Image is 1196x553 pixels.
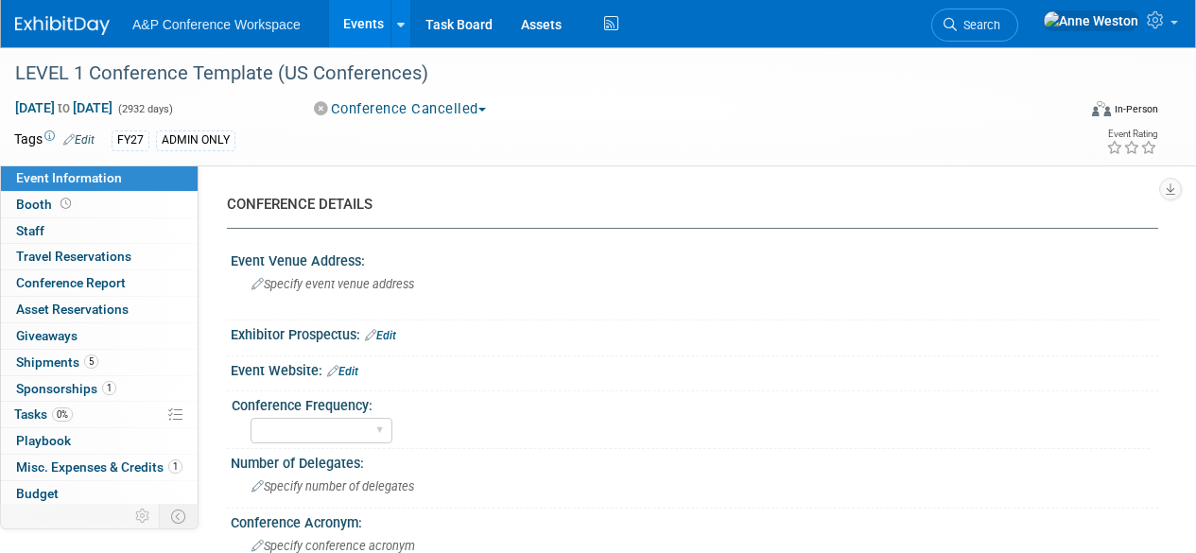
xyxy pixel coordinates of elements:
[227,195,1144,215] div: CONFERENCE DETAILS
[16,486,59,501] span: Budget
[1,270,198,296] a: Conference Report
[116,103,173,115] span: (2932 days)
[1,376,198,402] a: Sponsorships1
[160,504,199,528] td: Toggle Event Tabs
[112,130,149,150] div: FY27
[16,170,122,185] span: Event Information
[16,354,98,370] span: Shipments
[16,381,116,396] span: Sponsorships
[52,407,73,422] span: 0%
[15,16,110,35] img: ExhibitDay
[365,329,396,342] a: Edit
[14,406,73,422] span: Tasks
[1106,130,1157,139] div: Event Rating
[1,428,198,454] a: Playbook
[1,192,198,217] a: Booth
[156,130,235,150] div: ADMIN ONLY
[251,539,415,553] span: Specify conference acronym
[127,504,160,528] td: Personalize Event Tab Strip
[1092,101,1111,116] img: Format-Inperson.png
[16,275,126,290] span: Conference Report
[14,99,113,116] span: [DATE] [DATE]
[1,481,198,507] a: Budget
[1114,102,1158,116] div: In-Person
[991,98,1158,127] div: Event Format
[231,449,1158,473] div: Number of Delegates:
[132,17,301,32] span: A&P Conference Workspace
[1043,10,1139,31] img: Anne Weston
[1,455,198,480] a: Misc. Expenses & Credits1
[232,391,1150,415] div: Conference Frequency:
[1,297,198,322] a: Asset Reservations
[1,323,198,349] a: Giveaways
[231,509,1158,532] div: Conference Acronym:
[55,100,73,115] span: to
[327,365,358,378] a: Edit
[16,459,182,475] span: Misc. Expenses & Credits
[16,302,129,317] span: Asset Reservations
[9,57,1061,91] div: LEVEL 1 Conference Template (US Conferences)
[1,350,198,375] a: Shipments5
[1,165,198,191] a: Event Information
[231,247,1158,270] div: Event Venue Address:
[1,218,198,244] a: Staff
[102,381,116,395] span: 1
[1,244,198,269] a: Travel Reservations
[16,249,131,264] span: Travel Reservations
[231,320,1158,345] div: Exhibitor Prospectus:
[16,223,44,238] span: Staff
[63,133,95,147] a: Edit
[931,9,1018,42] a: Search
[1,402,198,427] a: Tasks0%
[14,130,95,151] td: Tags
[16,433,71,448] span: Playbook
[957,18,1000,32] span: Search
[16,328,78,343] span: Giveaways
[251,277,414,291] span: Specify event venue address
[251,479,414,493] span: Specify number of delegates
[168,459,182,474] span: 1
[57,197,75,211] span: Booth not reserved yet
[84,354,98,369] span: 5
[307,99,494,119] button: Conference Cancelled
[16,197,75,212] span: Booth
[231,356,1158,381] div: Event Website:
